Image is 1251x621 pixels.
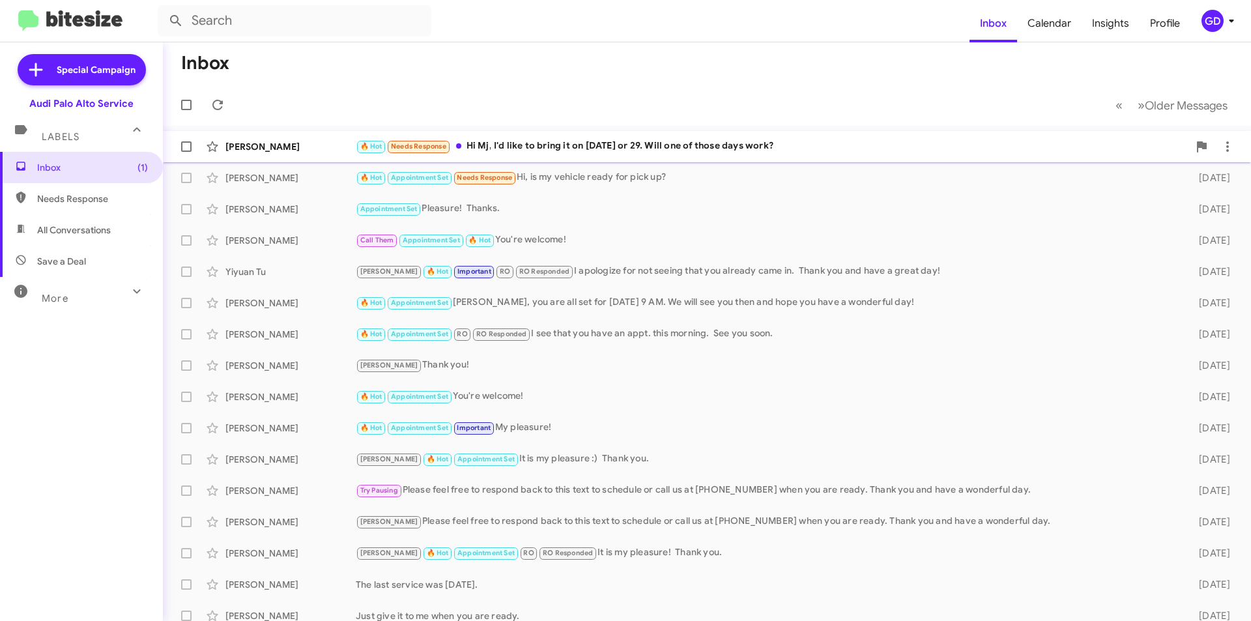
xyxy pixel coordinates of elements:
[1017,5,1082,42] a: Calendar
[356,389,1178,404] div: You're welcome!
[360,298,382,307] span: 🔥 Hot
[360,173,382,182] span: 🔥 Hot
[356,233,1178,248] div: You're welcome!
[457,267,491,276] span: Important
[519,267,569,276] span: RO Responded
[57,63,136,76] span: Special Campaign
[1108,92,1130,119] button: Previous
[1178,328,1241,341] div: [DATE]
[356,578,1178,591] div: The last service was [DATE].
[468,236,491,244] span: 🔥 Hot
[1138,97,1145,113] span: »
[137,161,148,174] span: (1)
[1178,234,1241,247] div: [DATE]
[1178,484,1241,497] div: [DATE]
[1178,422,1241,435] div: [DATE]
[225,296,356,310] div: [PERSON_NAME]
[356,545,1178,560] div: It is my pleasure! Thank you.
[37,161,148,174] span: Inbox
[360,392,382,401] span: 🔥 Hot
[356,264,1178,279] div: I apologize for not seeing that you already came in. Thank you and have a great day!
[42,131,79,143] span: Labels
[360,267,418,276] span: [PERSON_NAME]
[181,53,229,74] h1: Inbox
[1178,515,1241,528] div: [DATE]
[1130,92,1235,119] button: Next
[360,455,418,463] span: [PERSON_NAME]
[18,54,146,85] a: Special Campaign
[37,192,148,205] span: Needs Response
[356,452,1178,467] div: It is my pleasure :) Thank you.
[225,203,356,216] div: [PERSON_NAME]
[225,390,356,403] div: [PERSON_NAME]
[457,424,491,432] span: Important
[37,224,111,237] span: All Conversations
[360,549,418,557] span: [PERSON_NAME]
[356,483,1178,498] div: Please feel free to respond back to this text to schedule or call us at [PHONE_NUMBER] when you a...
[1082,5,1140,42] a: Insights
[391,424,448,432] span: Appointment Set
[356,295,1178,310] div: [PERSON_NAME], you are all set for [DATE] 9 AM. We will see you then and hope you have a wonderfu...
[391,173,448,182] span: Appointment Set
[403,236,460,244] span: Appointment Set
[360,142,382,151] span: 🔥 Hot
[225,265,356,278] div: Yiyuan Tu
[1140,5,1190,42] a: Profile
[1178,359,1241,372] div: [DATE]
[360,424,382,432] span: 🔥 Hot
[360,486,398,495] span: Try Pausing
[225,328,356,341] div: [PERSON_NAME]
[356,170,1178,185] div: Hi, is my vehicle ready for pick up?
[391,298,448,307] span: Appointment Set
[225,422,356,435] div: [PERSON_NAME]
[391,142,446,151] span: Needs Response
[356,420,1178,435] div: My pleasure!
[1178,578,1241,591] div: [DATE]
[970,5,1017,42] a: Inbox
[356,358,1178,373] div: Thank you!
[1178,296,1241,310] div: [DATE]
[225,515,356,528] div: [PERSON_NAME]
[29,97,134,110] div: Audi Palo Alto Service
[427,549,449,557] span: 🔥 Hot
[427,267,449,276] span: 🔥 Hot
[1178,453,1241,466] div: [DATE]
[427,455,449,463] span: 🔥 Hot
[360,361,418,369] span: [PERSON_NAME]
[1178,390,1241,403] div: [DATE]
[1115,97,1123,113] span: «
[356,514,1178,529] div: Please feel free to respond back to this text to schedule or call us at [PHONE_NUMBER] when you a...
[225,453,356,466] div: [PERSON_NAME]
[37,255,86,268] span: Save a Deal
[360,330,382,338] span: 🔥 Hot
[225,578,356,591] div: [PERSON_NAME]
[1201,10,1224,32] div: GD
[457,455,515,463] span: Appointment Set
[391,392,448,401] span: Appointment Set
[457,173,512,182] span: Needs Response
[500,267,510,276] span: RO
[225,547,356,560] div: [PERSON_NAME]
[457,549,515,557] span: Appointment Set
[1178,265,1241,278] div: [DATE]
[1178,203,1241,216] div: [DATE]
[360,517,418,526] span: [PERSON_NAME]
[356,201,1178,216] div: Pleasure! Thanks.
[523,549,534,557] span: RO
[225,484,356,497] div: [PERSON_NAME]
[158,5,431,36] input: Search
[42,293,68,304] span: More
[457,330,467,338] span: RO
[225,359,356,372] div: [PERSON_NAME]
[476,330,526,338] span: RO Responded
[543,549,593,557] span: RO Responded
[360,236,394,244] span: Call Them
[391,330,448,338] span: Appointment Set
[225,140,356,153] div: [PERSON_NAME]
[356,139,1188,154] div: Hi Mj, I'd like to bring it on [DATE] or 29. Will one of those days work?
[360,205,418,213] span: Appointment Set
[225,234,356,247] div: [PERSON_NAME]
